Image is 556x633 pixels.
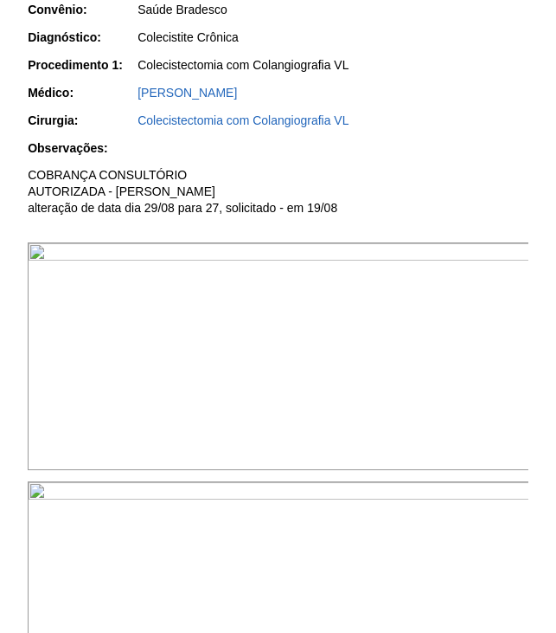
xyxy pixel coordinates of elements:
p: COBRANÇA CONSULTÓRIO AUTORIZADA - [PERSON_NAME] alteração de data dia 29/08 para 27, solicitado -... [28,167,528,216]
div: Diagnóstico: [28,29,136,46]
div: Saúde Bradesco [137,1,528,18]
div: Procedimento 1: [28,56,136,74]
a: [PERSON_NAME] [137,86,237,100]
div: Cirurgia: [28,112,136,129]
div: Colecistectomia com Colangiografia VL [137,56,528,74]
div: Colecistite Crônica [137,29,528,46]
a: Colecistectomia com Colangiografia VL [137,113,348,127]
div: Convênio: [28,1,136,18]
div: Médico: [28,84,136,101]
div: Observações: [28,139,136,157]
